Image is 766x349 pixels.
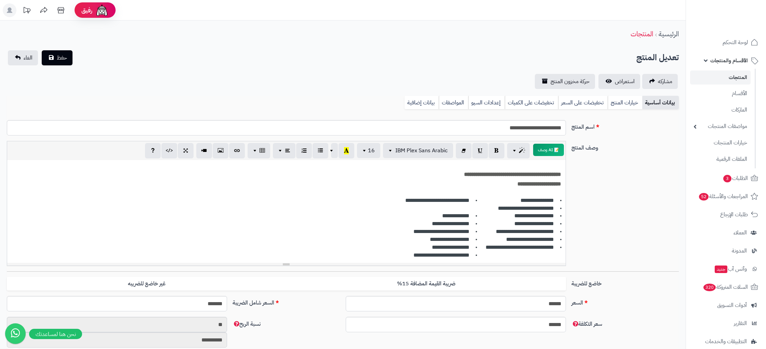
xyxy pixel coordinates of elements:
[569,120,682,131] label: اسم المنتج
[690,188,762,205] a: المراجعات والأسئلة52
[395,146,448,155] span: IBM Plex Sans Arabic
[95,3,109,17] img: ai-face.png
[558,96,608,109] a: تخفيضات على السعر
[533,144,564,156] button: 📝 AI وصف
[690,206,762,223] a: طلبات الإرجاع
[233,320,261,328] span: نسبة الربح
[642,96,679,109] a: بيانات أساسية
[690,135,751,150] a: خيارات المنتجات
[690,103,751,117] a: الماركات
[569,277,682,288] label: خاضع للضريبة
[720,210,748,219] span: طلبات الإرجاع
[703,284,716,291] span: 320
[717,300,747,310] span: أدوات التسويق
[551,77,590,86] span: حركة مخزون المنتج
[405,96,439,109] a: بيانات إضافية
[368,146,375,155] span: 16
[439,96,468,109] a: المواصفات
[690,170,762,186] a: الطلبات3
[631,29,653,39] a: المنتجات
[608,96,642,109] a: خيارات المنتج
[710,56,748,65] span: الأقسام والمنتجات
[658,77,672,86] span: مشاركه
[230,296,343,307] label: السعر شامل الضريبة
[571,320,602,328] span: سعر التكلفة
[383,143,453,158] button: IBM Plex Sans Arabic
[723,173,748,183] span: الطلبات
[732,246,747,256] span: المدونة
[636,51,679,65] h2: تعديل المنتج
[734,319,747,328] span: التقارير
[690,70,751,85] a: المنتجات
[42,50,72,65] button: حفظ
[615,77,635,86] span: استعراض
[714,264,747,274] span: وآتس آب
[705,337,747,346] span: التطبيقات والخدمات
[81,6,92,14] span: رفيق
[505,96,558,109] a: تخفيضات على الكميات
[690,152,751,167] a: الملفات الرقمية
[8,50,38,65] a: الغاء
[690,297,762,313] a: أدوات التسويق
[569,141,682,152] label: وصف المنتج
[357,143,380,158] button: 16
[699,193,709,201] span: 52
[698,192,748,201] span: المراجعات والأسئلة
[642,74,678,89] a: مشاركه
[690,86,751,101] a: الأقسام
[7,277,286,291] label: غير خاضع للضريبه
[57,54,67,62] span: حفظ
[690,224,762,241] a: العملاء
[723,175,731,182] span: 3
[690,119,751,134] a: مواصفات المنتجات
[723,38,748,47] span: لوحة التحكم
[659,29,679,39] a: الرئيسية
[24,54,32,62] span: الغاء
[690,261,762,277] a: وآتس آبجديد
[715,266,727,273] span: جديد
[690,34,762,51] a: لوحة التحكم
[286,277,566,291] label: ضريبة القيمة المضافة 15%
[598,74,640,89] a: استعراض
[18,3,35,19] a: تحديثات المنصة
[569,296,682,307] label: السعر
[734,228,747,237] span: العملاء
[703,282,748,292] span: السلات المتروكة
[535,74,595,89] a: حركة مخزون المنتج
[690,243,762,259] a: المدونة
[690,315,762,332] a: التقارير
[719,5,760,20] img: logo-2.png
[468,96,505,109] a: إعدادات السيو
[690,279,762,295] a: السلات المتروكة320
